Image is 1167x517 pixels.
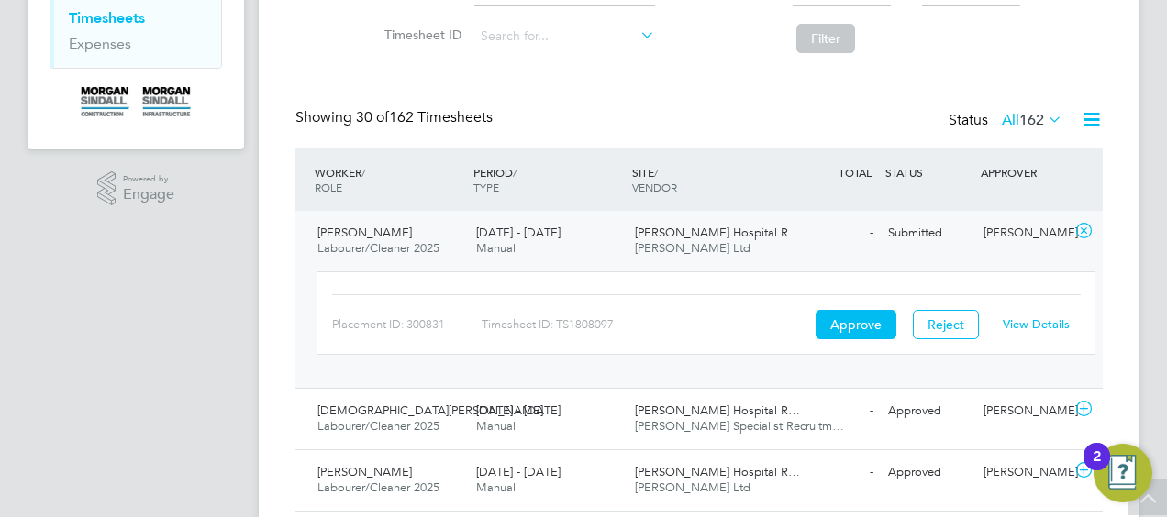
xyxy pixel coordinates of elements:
span: Labourer/Cleaner 2025 [317,418,439,434]
span: [PERSON_NAME] Hospital R… [635,464,800,479]
span: [DATE] - [DATE] [476,464,561,479]
button: Reject [913,310,979,339]
div: PERIOD [469,156,628,203]
input: Search for... [474,24,655,49]
img: morgansindall-logo-retina.png [81,87,191,116]
span: [PERSON_NAME] Ltd [635,479,750,495]
div: - [785,396,881,426]
span: [DEMOGRAPHIC_DATA][PERSON_NAME] [317,402,543,418]
div: Showing [295,108,496,127]
div: Status [949,108,1066,134]
a: Expenses [69,35,131,52]
div: STATUS [881,156,976,189]
div: WORKER [310,156,469,203]
div: Timesheet ID: TS1808097 [482,310,811,339]
div: SITE [628,156,786,203]
span: [PERSON_NAME] [317,225,412,240]
label: Timesheet ID [379,27,461,43]
a: Powered byEngage [97,171,175,206]
div: - [785,218,881,248]
span: / [361,165,365,180]
button: Filter [796,24,855,53]
span: Manual [476,418,516,434]
span: [DATE] - [DATE] [476,402,561,418]
div: 2 [1093,456,1101,480]
span: TOTAL [839,165,872,180]
span: Engage [123,187,174,203]
a: Go to home page [50,87,222,116]
label: All [1002,111,1062,129]
span: 162 Timesheets [356,108,493,126]
span: TYPE [473,180,499,194]
span: ROLE [315,180,342,194]
div: - [785,457,881,488]
div: Placement ID: 300831 [332,310,482,339]
span: [DATE] - [DATE] [476,225,561,240]
span: Powered by [123,171,174,187]
span: [PERSON_NAME] Specialist Recruitm… [635,418,844,434]
span: / [513,165,517,180]
span: Labourer/Cleaner 2025 [317,479,439,495]
span: [PERSON_NAME] Ltd [635,240,750,256]
span: [PERSON_NAME] Hospital R… [635,402,800,418]
div: Submitted [881,218,976,248]
span: VENDOR [632,180,677,194]
span: / [654,165,658,180]
span: Manual [476,240,516,256]
button: Approve [816,310,896,339]
div: APPROVER [976,156,1072,189]
span: [PERSON_NAME] [317,464,412,479]
span: [PERSON_NAME] Hospital R… [635,225,800,240]
div: [PERSON_NAME] [976,218,1072,248]
div: [PERSON_NAME] [976,457,1072,488]
div: [PERSON_NAME] [976,396,1072,426]
a: Timesheets [69,9,145,27]
span: Manual [476,479,516,495]
div: Approved [881,457,976,488]
div: Approved [881,396,976,426]
a: View Details [1003,316,1070,332]
button: Open Resource Center, 2 new notifications [1094,444,1152,502]
span: 30 of [356,108,389,126]
span: Labourer/Cleaner 2025 [317,240,439,256]
span: 162 [1019,111,1044,129]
